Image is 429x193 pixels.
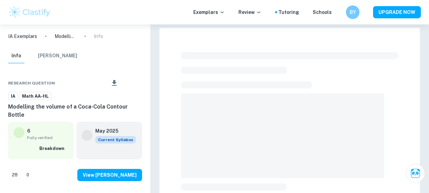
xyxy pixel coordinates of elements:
img: Clastify logo [8,5,51,19]
p: 6 [27,127,30,135]
div: Dislike [23,170,33,180]
div: Like [8,170,21,180]
p: Review [238,8,261,16]
p: Modelling the volume of a Coca-Cola Contour Bottle [55,33,76,40]
span: Fully verified [27,135,68,141]
button: [PERSON_NAME] [38,49,77,63]
h6: BY [349,8,357,16]
h6: May 2025 [95,127,131,135]
a: Math AA-HL [19,92,52,100]
span: Research question [8,80,55,86]
a: IA Exemplars [8,33,37,40]
span: 0 [23,172,33,178]
span: Current Syllabus [95,136,136,143]
div: Download [100,74,129,92]
a: Schools [313,8,332,16]
div: Report issue [137,79,142,87]
button: UPGRADE NOW [373,6,421,18]
a: IA [8,92,18,100]
span: Math AA-HL [20,93,51,100]
button: Ask Clai [406,164,425,183]
button: BY [346,5,359,19]
button: Breakdown [38,143,68,154]
div: This exemplar is based on the current syllabus. Feel free to refer to it for inspiration/ideas wh... [95,136,136,143]
a: Tutoring [278,8,299,16]
button: View [PERSON_NAME] [77,169,142,181]
h6: Modelling the volume of a Coca-Cola Contour Bottle [8,103,142,119]
p: Exemplars [193,8,225,16]
span: IA [8,93,18,100]
button: Help and Feedback [337,11,340,14]
div: Share [94,79,99,87]
div: Unbookmark [130,79,135,87]
span: 28 [8,172,21,178]
p: Info [94,33,103,40]
button: Info [8,49,24,63]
